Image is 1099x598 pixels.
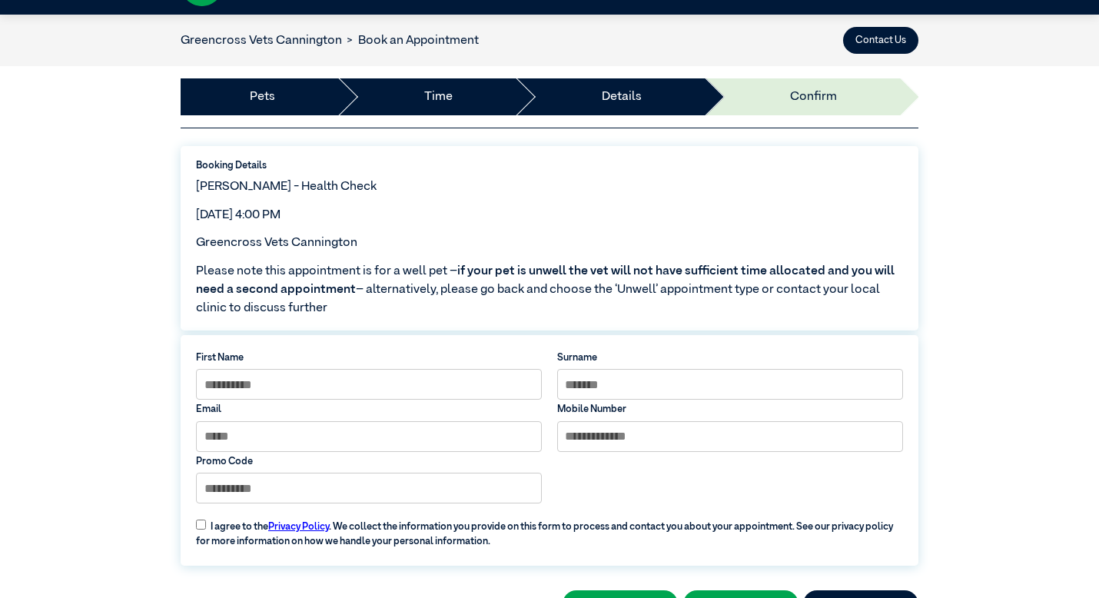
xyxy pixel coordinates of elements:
span: if your pet is unwell the vet will not have sufficient time allocated and you will need a second ... [196,265,895,296]
a: Greencross Vets Cannington [181,35,342,47]
label: I agree to the . We collect the information you provide on this form to process and contact you a... [188,510,910,549]
label: Promo Code [196,454,542,469]
span: Please note this appointment is for a well pet – – alternatively, please go back and choose the ‘... [196,262,903,317]
a: Privacy Policy [268,522,329,532]
span: [DATE] 4:00 PM [196,209,281,221]
nav: breadcrumb [181,32,479,50]
label: Booking Details [196,158,903,173]
label: First Name [196,350,542,365]
a: Details [602,88,642,106]
a: Time [424,88,453,106]
label: Email [196,402,542,417]
input: I agree to thePrivacy Policy. We collect the information you provide on this form to process and ... [196,520,206,530]
span: Greencross Vets Cannington [196,237,357,249]
label: Surname [557,350,903,365]
label: Mobile Number [557,402,903,417]
li: Book an Appointment [342,32,479,50]
button: Contact Us [843,27,918,54]
a: Pets [250,88,275,106]
span: [PERSON_NAME] - Health Check [196,181,377,193]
